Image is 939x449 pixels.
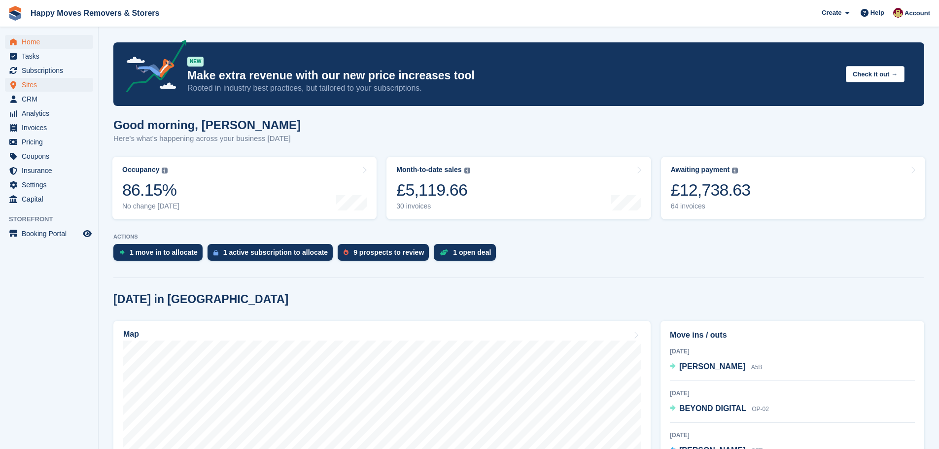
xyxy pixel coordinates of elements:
[162,168,168,173] img: icon-info-grey-7440780725fd019a000dd9b08b2336e03edf1995a4989e88bcd33f0948082b44.svg
[5,106,93,120] a: menu
[9,214,98,224] span: Storefront
[353,248,424,256] div: 9 prospects to review
[670,389,915,398] div: [DATE]
[386,157,651,219] a: Month-to-date sales £5,119.66 30 invoices
[22,121,81,135] span: Invoices
[122,202,179,210] div: No change [DATE]
[396,180,470,200] div: £5,119.66
[223,248,328,256] div: 1 active subscription to allocate
[187,69,838,83] p: Make extra revenue with our new price increases tool
[670,361,762,374] a: [PERSON_NAME] A5B
[440,249,448,256] img: deal-1b604bf984904fb50ccaf53a9ad4b4a5d6e5aea283cecdc64d6e3604feb123c2.svg
[670,347,915,356] div: [DATE]
[5,178,93,192] a: menu
[187,83,838,94] p: Rooted in industry best practices, but tailored to your subscriptions.
[661,157,925,219] a: Awaiting payment £12,738.63 64 invoices
[5,64,93,77] a: menu
[671,202,751,210] div: 64 invoices
[118,40,187,96] img: price-adjustments-announcement-icon-8257ccfd72463d97f412b2fc003d46551f7dbcb40ab6d574587a9cd5c0d94...
[113,118,301,132] h1: Good morning, [PERSON_NAME]
[670,403,769,415] a: BEYOND DIGITAL OP-02
[113,133,301,144] p: Here's what's happening across your business [DATE]
[22,135,81,149] span: Pricing
[732,168,738,173] img: icon-info-grey-7440780725fd019a000dd9b08b2336e03edf1995a4989e88bcd33f0948082b44.svg
[213,249,218,256] img: active_subscription_to_allocate_icon-d502201f5373d7db506a760aba3b589e785aa758c864c3986d89f69b8ff3...
[671,180,751,200] div: £12,738.63
[22,164,81,177] span: Insurance
[679,362,745,371] span: [PERSON_NAME]
[5,78,93,92] a: menu
[671,166,730,174] div: Awaiting payment
[122,180,179,200] div: 86.15%
[5,49,93,63] a: menu
[112,157,377,219] a: Occupancy 86.15% No change [DATE]
[904,8,930,18] span: Account
[8,6,23,21] img: stora-icon-8386f47178a22dfd0bd8f6a31ec36ba5ce8667c1dd55bd0f319d3a0aa187defe.svg
[22,227,81,241] span: Booking Portal
[396,166,461,174] div: Month-to-date sales
[22,192,81,206] span: Capital
[5,121,93,135] a: menu
[434,244,501,266] a: 1 open deal
[22,92,81,106] span: CRM
[187,57,204,67] div: NEW
[5,92,93,106] a: menu
[113,234,924,240] p: ACTIONS
[122,166,159,174] div: Occupancy
[130,248,198,256] div: 1 move in to allocate
[113,293,288,306] h2: [DATE] in [GEOGRAPHIC_DATA]
[5,35,93,49] a: menu
[22,35,81,49] span: Home
[5,135,93,149] a: menu
[113,244,208,266] a: 1 move in to allocate
[22,49,81,63] span: Tasks
[870,8,884,18] span: Help
[22,78,81,92] span: Sites
[344,249,348,255] img: prospect-51fa495bee0391a8d652442698ab0144808aea92771e9ea1ae160a38d050c398.svg
[846,66,904,82] button: Check it out →
[81,228,93,240] a: Preview store
[22,64,81,77] span: Subscriptions
[22,106,81,120] span: Analytics
[670,329,915,341] h2: Move ins / outs
[5,227,93,241] a: menu
[670,431,915,440] div: [DATE]
[752,406,769,413] span: OP-02
[751,364,763,371] span: A5B
[5,164,93,177] a: menu
[27,5,163,21] a: Happy Moves Removers & Storers
[5,149,93,163] a: menu
[119,249,125,255] img: move_ins_to_allocate_icon-fdf77a2bb77ea45bf5b3d319d69a93e2d87916cf1d5bf7949dd705db3b84f3ca.svg
[464,168,470,173] img: icon-info-grey-7440780725fd019a000dd9b08b2336e03edf1995a4989e88bcd33f0948082b44.svg
[893,8,903,18] img: Steven Fry
[22,178,81,192] span: Settings
[679,404,746,413] span: BEYOND DIGITAL
[123,330,139,339] h2: Map
[5,192,93,206] a: menu
[396,202,470,210] div: 30 invoices
[338,244,434,266] a: 9 prospects to review
[22,149,81,163] span: Coupons
[822,8,841,18] span: Create
[208,244,338,266] a: 1 active subscription to allocate
[453,248,491,256] div: 1 open deal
